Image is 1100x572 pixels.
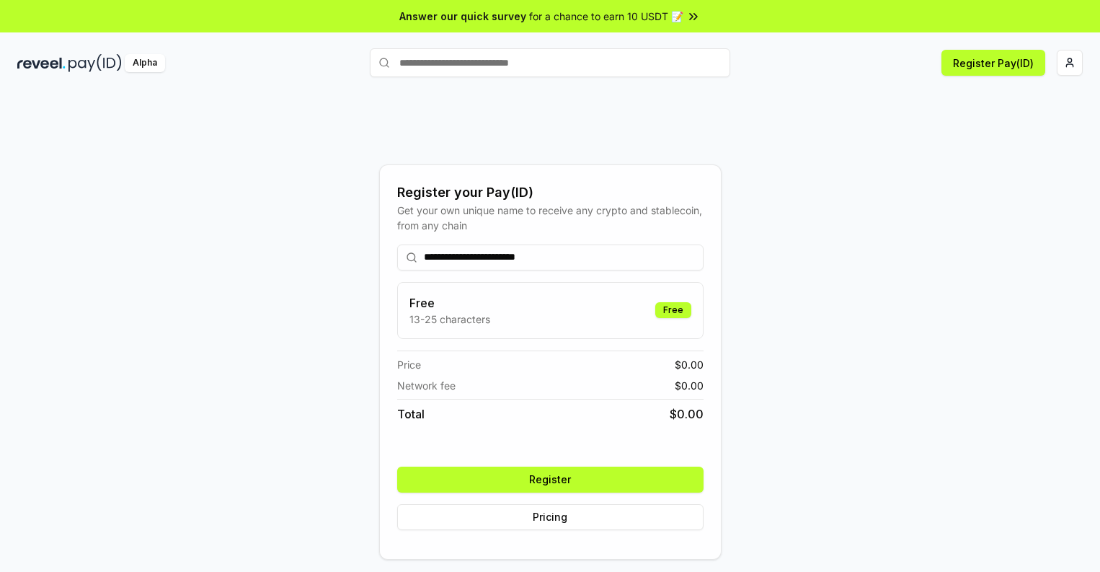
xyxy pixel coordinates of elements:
[397,182,704,203] div: Register your Pay(ID)
[397,504,704,530] button: Pricing
[675,378,704,393] span: $ 0.00
[675,357,704,372] span: $ 0.00
[397,467,704,493] button: Register
[397,378,456,393] span: Network fee
[670,405,704,423] span: $ 0.00
[397,405,425,423] span: Total
[397,357,421,372] span: Price
[941,50,1045,76] button: Register Pay(ID)
[409,312,490,327] p: 13-25 characters
[409,294,490,312] h3: Free
[655,302,691,318] div: Free
[125,54,165,72] div: Alpha
[529,9,683,24] span: for a chance to earn 10 USDT 📝
[397,203,704,233] div: Get your own unique name to receive any crypto and stablecoin, from any chain
[17,54,66,72] img: reveel_dark
[68,54,122,72] img: pay_id
[399,9,526,24] span: Answer our quick survey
